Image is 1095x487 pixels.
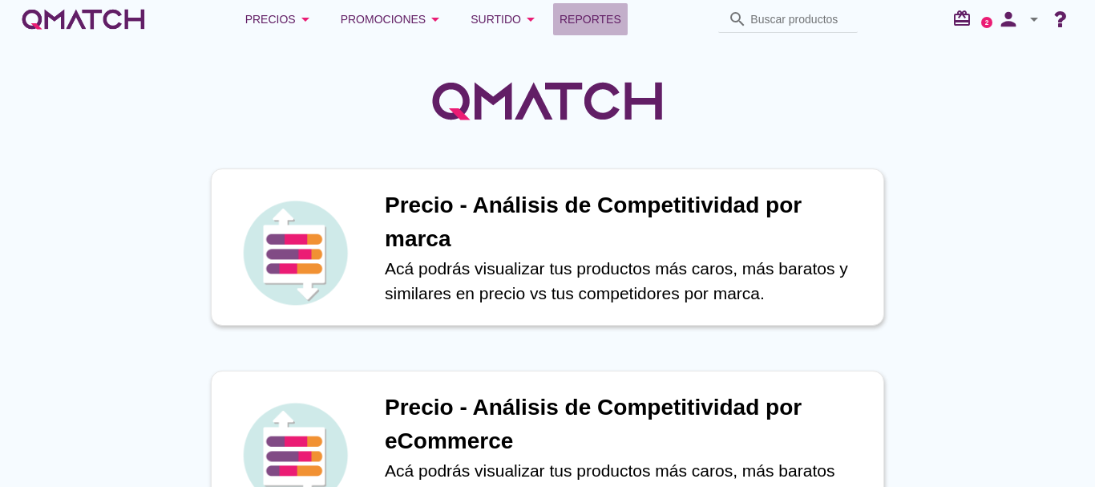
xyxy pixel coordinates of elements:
[232,3,328,35] button: Precios
[19,3,147,35] a: white-qmatch-logo
[245,10,315,29] div: Precios
[553,3,628,35] a: Reportes
[560,10,621,29] span: Reportes
[952,9,978,28] i: redeem
[750,6,848,32] input: Buscar productos
[521,10,540,29] i: arrow_drop_down
[328,3,459,35] button: Promociones
[427,61,668,141] img: QMatchLogo
[385,256,867,306] p: Acá podrás visualizar tus productos más caros, más baratos y similares en precio vs tus competido...
[728,10,747,29] i: search
[341,10,446,29] div: Promociones
[471,10,540,29] div: Surtido
[426,10,445,29] i: arrow_drop_down
[385,391,867,458] h1: Precio - Análisis de Competitividad por eCommerce
[1024,10,1044,29] i: arrow_drop_down
[296,10,315,29] i: arrow_drop_down
[992,8,1024,30] i: person
[188,168,907,326] a: iconPrecio - Análisis de Competitividad por marcaAcá podrás visualizar tus productos más caros, m...
[981,17,992,28] a: 2
[239,197,351,309] img: icon
[385,189,867,256] h1: Precio - Análisis de Competitividad por marca
[985,18,989,26] text: 2
[458,3,553,35] button: Surtido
